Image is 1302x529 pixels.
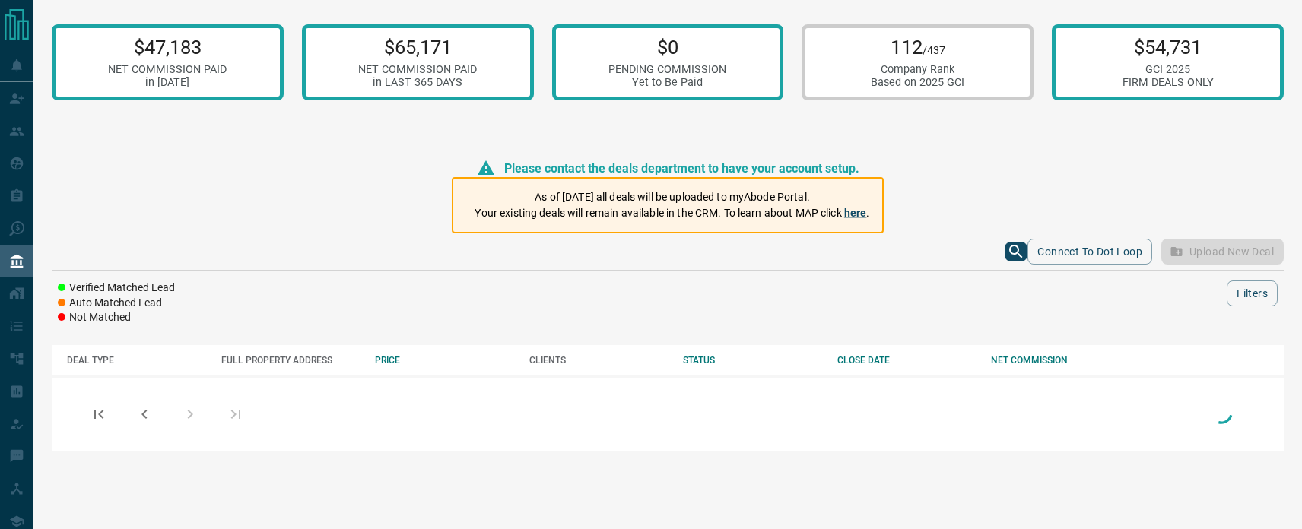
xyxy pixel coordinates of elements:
[837,355,976,366] div: CLOSE DATE
[608,63,726,76] div: PENDING COMMISSION
[871,36,964,59] p: 112
[108,76,227,89] div: in [DATE]
[1123,63,1214,76] div: GCI 2025
[475,205,869,221] p: Your existing deals will remain available in the CRM. To learn about MAP click .
[108,36,227,59] p: $47,183
[375,355,514,366] div: PRICE
[477,159,859,177] div: Please contact the deals department to have your account setup.
[608,76,726,89] div: Yet to Be Paid
[529,355,668,366] div: CLIENTS
[1227,280,1278,306] button: Filters
[1123,36,1214,59] p: $54,731
[871,63,964,76] div: Company Rank
[475,189,869,205] p: As of [DATE] all deals will be uploaded to myAbode Portal.
[871,76,964,89] div: Based on 2025 GCI
[1206,398,1237,430] div: Loading
[683,355,822,366] div: STATUS
[608,36,726,59] p: $0
[358,63,477,76] div: NET COMMISSION PAID
[358,36,477,59] p: $65,171
[1005,242,1027,261] button: search button
[358,76,477,89] div: in LAST 365 DAYS
[108,63,227,76] div: NET COMMISSION PAID
[58,280,175,296] li: Verified Matched Lead
[58,310,175,325] li: Not Matched
[221,355,360,366] div: FULL PROPERTY ADDRESS
[1027,239,1152,264] button: Connect to Dot Loop
[67,355,206,366] div: DEAL TYPE
[923,44,945,57] span: /437
[58,296,175,311] li: Auto Matched Lead
[844,207,867,219] a: here
[991,355,1130,366] div: NET COMMISSION
[1123,76,1214,89] div: FIRM DEALS ONLY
